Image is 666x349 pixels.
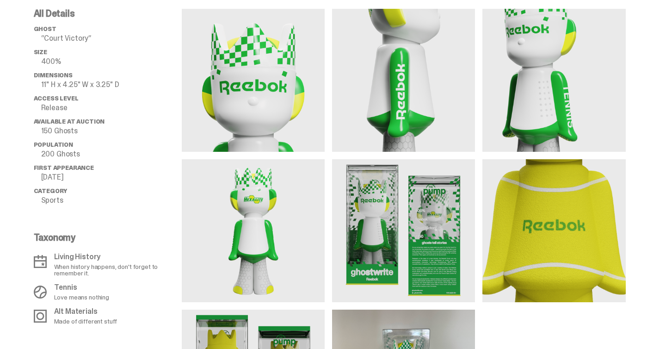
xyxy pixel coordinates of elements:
[34,71,73,79] span: Dimensions
[34,233,176,242] p: Taxonomy
[34,187,68,195] span: Category
[482,159,625,302] img: media gallery image
[332,9,475,152] img: media gallery image
[41,174,182,181] p: [DATE]
[54,263,176,276] p: When history happens, don't forget to remember it.
[182,159,325,302] img: media gallery image
[54,294,109,300] p: Love means nothing
[54,308,117,315] p: Alt Materials
[54,253,176,261] p: Living History
[332,159,475,302] img: media gallery image
[41,35,182,42] p: “Court Victory”
[34,118,105,125] span: Available at Auction
[34,164,94,172] span: First Appearance
[41,58,182,65] p: 400%
[34,94,79,102] span: Access Level
[34,48,47,56] span: Size
[54,318,117,324] p: Made of different stuff
[54,284,109,291] p: Tennis
[182,9,325,152] img: media gallery image
[41,81,182,88] p: 11" H x 4.25" W x 3.25" D
[34,25,56,33] span: ghost
[41,150,182,158] p: 200 Ghosts
[482,9,625,152] img: media gallery image
[41,127,182,135] p: 150 Ghosts
[34,9,182,18] p: All Details
[41,197,182,204] p: Sports
[34,141,73,149] span: Population
[41,104,182,112] p: Release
